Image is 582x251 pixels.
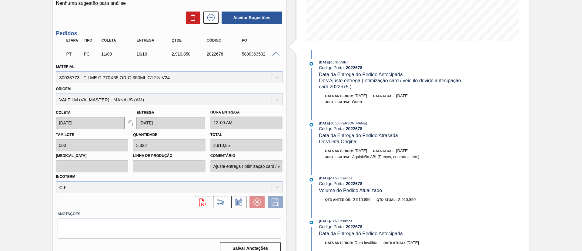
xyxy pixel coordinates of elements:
img: atual [309,178,313,181]
div: 11/09/2025 [100,52,139,56]
div: Código Portal: [319,126,463,131]
span: Data anterior: [325,94,353,98]
div: Pedido de Compra [82,52,100,56]
label: Hora Entrega [210,108,283,117]
label: Linha de Produção [133,151,206,160]
div: Código [205,38,245,42]
div: Nova sugestão [200,12,219,24]
span: Data anterior: [325,149,353,153]
span: - 14:58 [330,219,339,223]
div: Código Portal: [319,224,463,229]
label: Origem [56,87,71,91]
div: 5800363502 [240,52,280,56]
span: Aquisição ABI (Preços, contratos, etc.) [352,154,419,159]
label: Total [210,133,222,137]
span: [DATE] [355,93,367,98]
span: Volume do Pedido Atualizado [319,188,382,193]
label: Tam lote [56,133,74,137]
label: Comentário [210,151,283,160]
span: Outro [352,100,362,104]
div: 10/10/2025 [135,52,174,56]
h3: Pedidos [56,30,283,37]
strong: 2022678 [346,126,363,131]
span: Qtd anterior: [325,198,352,202]
div: Ir para Composição de Carga [210,196,228,208]
div: PO [240,38,280,42]
span: : Valfilm [339,60,349,64]
div: Qtde [170,38,209,42]
span: [DATE] [355,148,367,153]
img: atual [309,123,313,127]
span: Data anterior: [325,241,353,245]
button: Aceitar Sugestões [222,12,282,24]
div: Código Portal: [319,181,463,186]
span: [DATE] [319,219,330,223]
span: 2.910,850 [398,197,416,202]
div: 2022678 [205,52,245,56]
button: locked [124,117,136,129]
div: 2.910,850 [170,52,209,56]
span: Obs: Ajuste entrega ( otimização card / veiculo devido antecipação card 2022675 ). [319,78,462,89]
span: Data da Entrega do Pedido Antecipada [319,231,403,236]
div: Salvar Pedido [265,196,283,208]
span: [DATE] [396,148,409,153]
span: Data atual: [373,149,395,153]
span: : Insumos [339,176,352,180]
input: dd/mm/yyyy [136,117,205,129]
div: Cancelar pedido [246,196,265,208]
span: Qtd atual: [376,198,396,202]
label: Coleta [56,110,71,115]
img: locked [127,119,134,127]
span: Data atual: [373,94,395,98]
span: [DATE] [396,93,409,98]
div: Coleta [100,38,139,42]
div: Excluir Sugestões [183,12,200,24]
span: - 08:10 [330,122,339,125]
span: [DATE] [319,176,330,180]
span: - 15:36 [330,61,339,64]
span: Data atual: [383,241,405,245]
span: [DATE] [319,60,330,64]
div: Informar alteração no pedido [228,196,246,208]
div: Tipo [82,38,100,42]
span: [DATE] [406,240,419,245]
label: [MEDICAL_DATA] [56,151,129,160]
p: Nenhuma sugestão para análise [56,1,283,6]
span: Data da Entrega do Pedido Antecipada [319,72,403,77]
img: atual [309,62,313,66]
span: : [PERSON_NAME] [339,121,367,125]
div: Abrir arquivo PDF [192,196,210,208]
label: Incoterm [56,175,75,179]
span: Obs: Data Original [319,139,357,144]
p: PT [66,52,82,56]
strong: 2022678 [346,65,363,70]
label: Entrega [136,110,154,115]
div: Aceitar Sugestões [219,11,283,24]
span: 2.910,850 [353,197,370,202]
span: [DATE] [319,121,330,125]
span: - 14:58 [330,177,339,180]
span: Justificativa: [325,100,351,104]
span: Data inválida [355,240,377,245]
label: Quantidade [133,133,157,137]
div: Código Portal: [319,65,463,70]
span: Justificativa: [325,155,351,159]
label: Material [56,65,75,69]
span: Data da Entrega do Pedido Atrasada [319,133,398,138]
label: Anotações [58,210,281,219]
div: Etapa [65,38,83,42]
div: Pedido em Trânsito [65,47,83,61]
div: Entrega [135,38,174,42]
span: : Insumos [339,219,352,223]
strong: 2022678 [346,224,363,229]
input: dd/mm/yyyy [56,117,125,129]
strong: 2022678 [346,181,363,186]
img: atual [309,221,313,224]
